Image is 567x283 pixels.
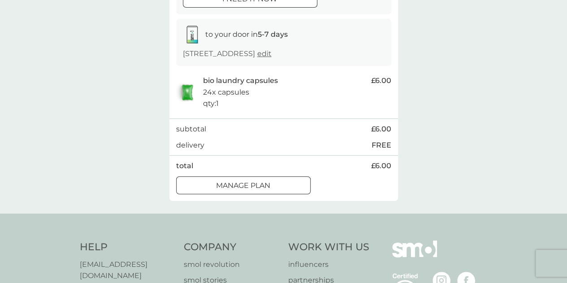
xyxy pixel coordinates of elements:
[371,123,391,135] span: £6.00
[372,139,391,151] p: FREE
[371,160,391,172] span: £6.00
[257,49,272,58] a: edit
[216,180,270,192] p: Manage plan
[203,75,278,87] p: bio laundry capsules
[176,139,204,151] p: delivery
[203,87,249,98] p: 24x capsules
[258,30,288,39] strong: 5-7 days
[184,240,279,254] h4: Company
[183,48,272,60] p: [STREET_ADDRESS]
[176,176,311,194] button: Manage plan
[176,123,206,135] p: subtotal
[203,98,219,109] p: qty : 1
[184,259,279,270] a: smol revolution
[288,240,369,254] h4: Work With Us
[205,30,288,39] span: to your door in
[80,240,175,254] h4: Help
[176,160,193,172] p: total
[288,259,369,270] a: influencers
[371,75,391,87] span: £6.00
[80,259,175,282] a: [EMAIL_ADDRESS][DOMAIN_NAME]
[392,240,437,271] img: smol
